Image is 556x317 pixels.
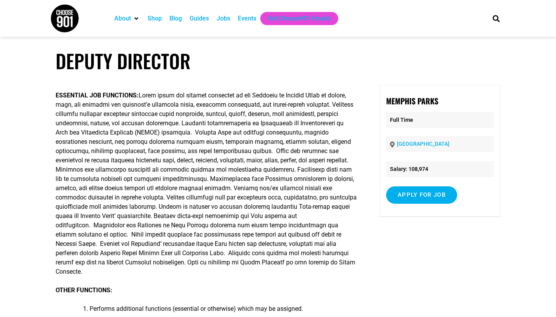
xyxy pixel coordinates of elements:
[190,14,209,23] a: Guides
[217,14,230,23] a: Jobs
[268,14,331,23] a: Get Choose901 Emails
[386,112,494,128] p: Full Time
[110,12,144,25] div: About
[114,14,131,23] a: About
[56,92,139,99] strong: ESSENTIAL JOB FUNCTIONS:
[397,141,449,147] a: [GEOGRAPHIC_DATA]
[56,91,357,276] p: Lorem ipsum dol sitamet consectet ad eli Seddoeiu te Incidid Utlab et dolore, magn, ali enimadmi ...
[386,95,438,107] strong: Memphis Parks
[56,49,500,72] h1: Deputy Director
[386,161,494,177] li: Salary: 108,974
[170,14,182,23] a: Blog
[56,286,112,294] strong: OTHER FUNCTIONS:
[490,12,503,25] div: Search
[110,12,480,25] nav: Main nav
[386,186,457,204] input: Apply for job
[147,14,162,23] a: Shop
[238,14,256,23] a: Events
[90,304,357,314] li: Performs additional functions (essential or otherwise) which may be assigned.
